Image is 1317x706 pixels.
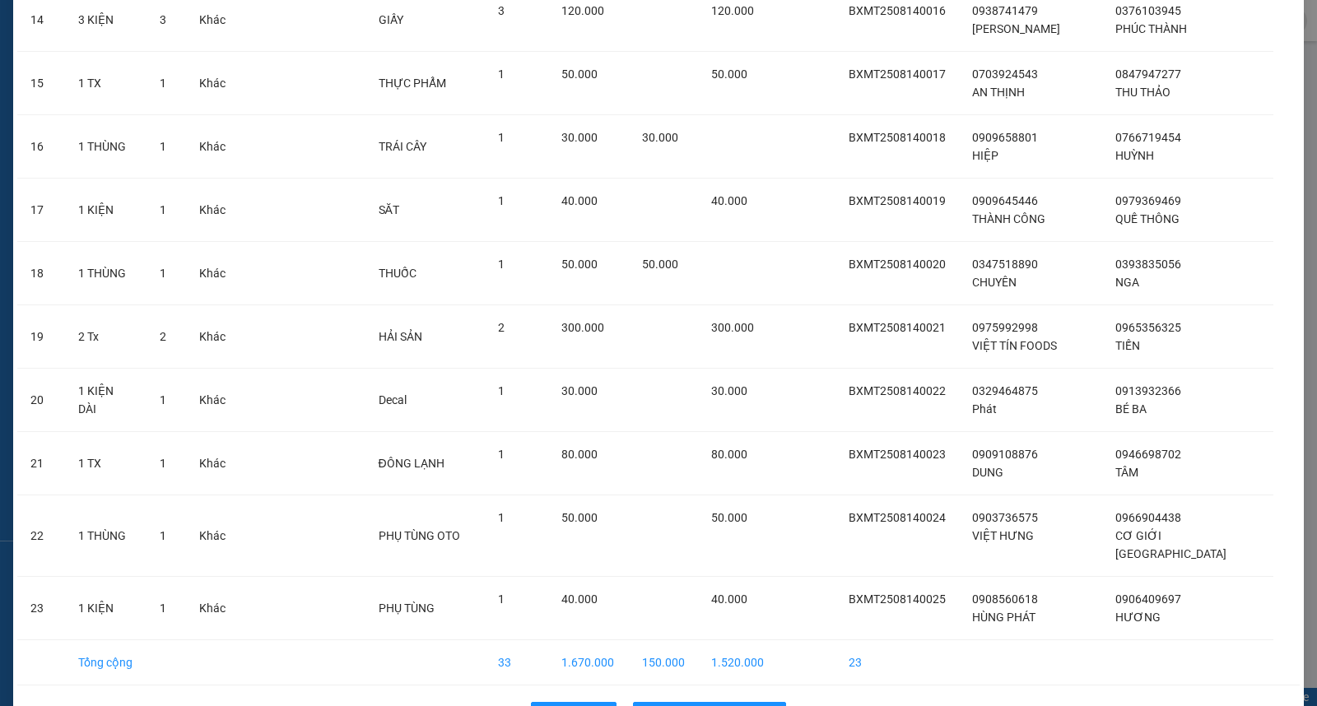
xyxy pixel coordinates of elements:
span: 40.000 [561,194,598,207]
td: 21 [17,432,65,495]
td: 33 [485,640,548,685]
span: [PERSON_NAME] [972,22,1060,35]
span: 1 [160,140,166,153]
span: 1 [160,529,166,542]
span: 50.000 [642,258,678,271]
span: BXMT2508140019 [849,194,946,207]
span: HÙNG PHÁT [972,611,1035,624]
td: 20 [17,369,65,432]
span: 50.000 [561,511,598,524]
td: Khác [186,242,295,305]
span: 30.000 [642,131,678,144]
span: CƠ GIỚI [GEOGRAPHIC_DATA] [1115,529,1226,560]
span: BXMT2508140024 [849,511,946,524]
span: 2 [498,321,505,334]
span: TÂM [1115,466,1138,479]
td: 17 [17,179,65,242]
span: 50.000 [561,258,598,271]
span: 0946698702 [1115,448,1181,461]
td: Khác [186,577,295,640]
span: 30.000 [561,131,598,144]
td: 1 THÙNG [65,242,147,305]
span: BÉ BA [1115,402,1147,416]
span: 300.000 [711,321,754,334]
td: 15 [17,52,65,115]
span: 50.000 [561,67,598,81]
span: 0938741479 [972,4,1038,17]
span: 50.000 [711,511,747,524]
span: 0966904438 [1115,511,1181,524]
span: 80.000 [711,448,747,461]
span: 1 [160,77,166,90]
span: HUỲNH [1115,149,1154,162]
span: 0909645446 [972,194,1038,207]
span: 0975992998 [972,321,1038,334]
td: 1 TX [65,432,147,495]
span: BXMT2508140022 [849,384,946,397]
span: NGA [1115,276,1139,289]
td: Khác [186,495,295,577]
td: 22 [17,495,65,577]
span: BXMT2508140017 [849,67,946,81]
span: 0909658801 [972,131,1038,144]
span: 1 [498,194,505,207]
span: 3 [498,4,505,17]
span: QUẾ THÔNG [1115,212,1180,225]
td: 23 [835,640,959,685]
span: 1 [160,393,166,406]
td: 1.670.000 [548,640,629,685]
span: 50.000 [711,67,747,81]
span: 1 [498,448,505,461]
span: ĐÔNG LẠNH [379,457,444,470]
span: 3 [160,13,166,26]
span: GIẤY [379,13,403,26]
span: BXMT2508140018 [849,131,946,144]
span: CHUYÊN [972,276,1017,289]
span: 40.000 [711,592,747,606]
span: 1 [160,457,166,470]
span: 30.000 [561,384,598,397]
td: 18 [17,242,65,305]
span: PHÚC THÀNH [1115,22,1187,35]
span: BXMT2508140020 [849,258,946,271]
span: THUỐC [379,267,417,280]
span: 1 [160,601,166,615]
span: Phát [972,402,997,416]
span: 1 [498,258,505,271]
span: TRÁI CÂY [379,140,426,153]
span: DUNG [972,466,1003,479]
span: HẢI SẢN [379,330,422,343]
td: 2 Tx [65,305,147,369]
span: BXMT2508140021 [849,321,946,334]
span: HIỆP [972,149,998,162]
span: 40.000 [561,592,598,606]
span: 1 [498,592,505,606]
span: 40.000 [711,194,747,207]
td: 23 [17,577,65,640]
td: 1 KIỆN DÀI [65,369,147,432]
span: 0913932366 [1115,384,1181,397]
td: 1.520.000 [698,640,777,685]
span: Decal [379,393,407,406]
span: 0903736575 [972,511,1038,524]
span: TIẾN [1115,339,1140,352]
td: 1 KIỆN [65,577,147,640]
td: 150.000 [629,640,698,685]
td: Khác [186,52,295,115]
td: Khác [186,115,295,179]
span: 0329464875 [972,384,1038,397]
span: VIỆT HƯNG [972,529,1034,542]
span: 0393835056 [1115,258,1181,271]
span: THÀNH CÔNG [972,212,1045,225]
span: 80.000 [561,448,598,461]
td: 1 KIỆN [65,179,147,242]
span: BXMT2508140025 [849,592,946,606]
span: 0908560618 [972,592,1038,606]
span: 0847947277 [1115,67,1181,81]
span: 0965356325 [1115,321,1181,334]
span: 0376103945 [1115,4,1181,17]
td: 19 [17,305,65,369]
td: Khác [186,179,295,242]
span: SĂT [379,203,399,216]
td: 1 THÙNG [65,495,147,577]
